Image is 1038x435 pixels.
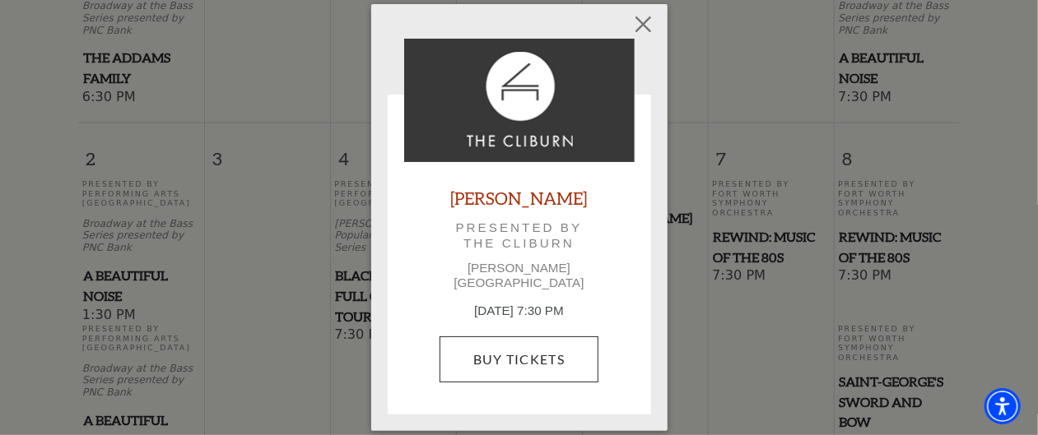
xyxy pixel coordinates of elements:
[440,336,598,382] a: Buy Tickets
[404,302,635,321] p: [DATE] 7:30 PM
[627,8,659,39] button: Close
[427,220,612,250] p: Presented by The Cliburn
[404,261,635,290] p: [PERSON_NAME][GEOGRAPHIC_DATA]
[984,388,1021,424] div: Accessibility Menu
[404,39,635,162] img: Beatrice Rana
[451,187,588,209] a: [PERSON_NAME]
